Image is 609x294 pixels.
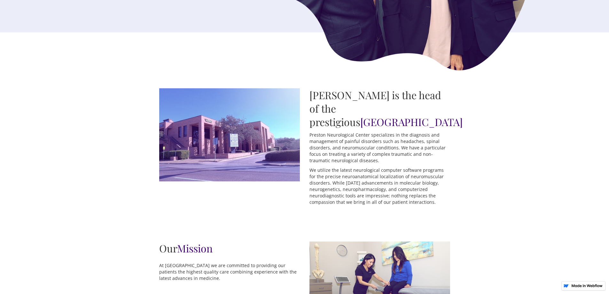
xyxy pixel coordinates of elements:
span: Mission [177,241,213,255]
span: [GEOGRAPHIC_DATA] [360,115,463,129]
img: Made in Webflow [571,284,603,287]
h2: [PERSON_NAME] is the head of the prestigious [309,88,450,129]
p: At [GEOGRAPHIC_DATA] we are committed to providing our patients the highest quality care combinin... [159,262,300,282]
p: Preston Neurological Center specializes in the diagnosis and management of painful disorders such... [309,132,450,164]
p: We utilize the latest neurological computer software programs for the precise neuroanatomical loc... [309,167,450,205]
h2: Our [159,242,300,255]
